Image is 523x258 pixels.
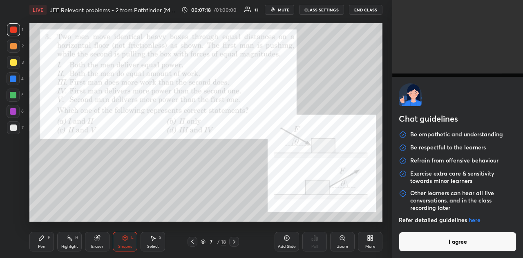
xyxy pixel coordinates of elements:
button: mute [265,5,294,15]
h2: Chat guidelines [399,113,516,127]
p: Refer detailed guidelines [399,216,516,224]
div: LIVE [29,5,47,15]
p: Exercise extra care & sensitivity towards minor learners [410,170,516,185]
p: Be respectful to the learners [410,144,486,152]
div: / [217,239,219,244]
div: L [131,236,134,240]
div: 4 [7,72,24,85]
p: Refrain from offensive behaviour [410,157,498,165]
div: Pen [38,245,45,249]
div: 1 [7,23,23,36]
div: 18 [221,238,226,245]
a: here [469,216,481,224]
div: 7 [7,121,24,134]
div: Highlight [61,245,78,249]
div: 13 [255,8,258,12]
span: mute [278,7,289,13]
button: End Class [349,5,382,15]
div: Select [147,245,159,249]
p: Other learners can hear all live conversations, and in the class recording later [410,189,516,211]
div: Add Slide [278,245,296,249]
button: I agree [399,232,516,251]
button: CLASS SETTINGS [299,5,344,15]
div: 3 [7,56,24,69]
div: P [48,236,50,240]
p: Be empathetic and understanding [410,131,503,139]
div: 2 [7,40,24,53]
div: S [159,236,161,240]
div: Eraser [91,245,103,249]
div: 6 [7,105,24,118]
h4: JEE Relevant problems - 2 from Pathfinder (Mechanics) [50,6,178,14]
div: 5 [7,89,24,102]
div: H [75,236,78,240]
div: More [365,245,375,249]
div: Zoom [337,245,348,249]
div: 7 [207,239,215,244]
div: Shapes [118,245,132,249]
